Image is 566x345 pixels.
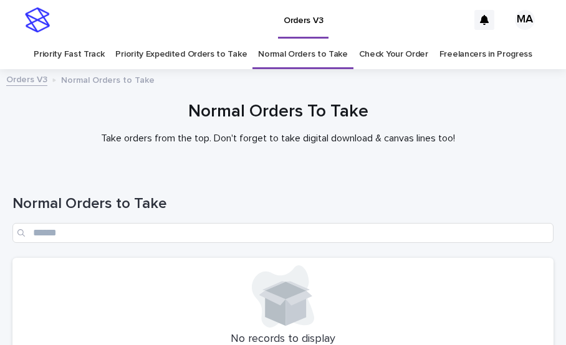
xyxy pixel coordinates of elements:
[12,195,554,213] h1: Normal Orders to Take
[12,223,554,243] input: Search
[34,40,104,69] a: Priority Fast Track
[61,72,155,86] p: Normal Orders to Take
[258,40,348,69] a: Normal Orders to Take
[29,133,527,144] p: Take orders from the top. Don't forget to take digital download & canvas lines too!
[439,40,532,69] a: Freelancers in Progress
[25,7,50,32] img: stacker-logo-s-only.png
[6,72,47,86] a: Orders V3
[515,10,535,30] div: MA
[359,40,428,69] a: Check Your Order
[12,102,544,123] h1: Normal Orders To Take
[115,40,247,69] a: Priority Expedited Orders to Take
